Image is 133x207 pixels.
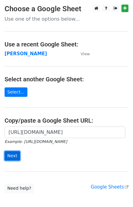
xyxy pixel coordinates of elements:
h4: Copy/paste a Google Sheet URL: [5,117,128,124]
small: Example: [URL][DOMAIN_NAME] [5,139,67,144]
small: View [81,52,90,56]
h3: Choose a Google Sheet [5,5,128,13]
a: Need help? [5,184,34,193]
p: Use one of the options below... [5,16,128,22]
a: [PERSON_NAME] [5,51,47,56]
input: Paste your Google Sheet URL here [5,127,125,138]
iframe: Chat Widget [103,178,133,207]
h4: Select another Google Sheet: [5,76,128,83]
a: Google Sheets [91,184,128,190]
h4: Use a recent Google Sheet: [5,41,128,48]
input: Next [5,151,20,161]
a: Select... [5,87,27,97]
a: View [75,51,90,56]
